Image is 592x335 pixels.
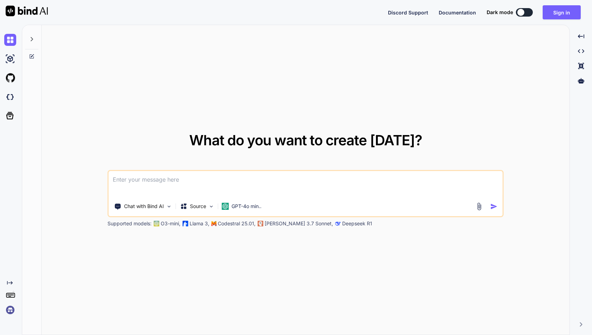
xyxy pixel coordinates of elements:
button: Discord Support [388,9,428,16]
img: ai-studio [4,53,16,65]
img: GPT-4o mini [222,203,229,210]
img: Pick Tools [166,203,172,209]
img: Mistral-AI [211,221,216,226]
p: Chat with Bind AI [124,203,164,210]
img: chat [4,34,16,46]
span: Dark mode [487,9,513,16]
img: Llama2 [183,221,188,226]
img: icon [490,203,498,210]
img: attachment [475,202,483,211]
button: Sign in [543,5,581,19]
img: claude [335,221,341,226]
p: GPT-4o min.. [232,203,261,210]
img: signin [4,304,16,316]
img: githubLight [4,72,16,84]
img: claude [258,221,263,226]
img: darkCloudIdeIcon [4,91,16,103]
p: Codestral 25.01, [218,220,255,227]
p: Supported models: [107,220,152,227]
img: Pick Models [208,203,214,209]
span: Documentation [439,10,476,16]
button: Documentation [439,9,476,16]
p: [PERSON_NAME] 3.7 Sonnet, [265,220,333,227]
img: Bind AI [6,6,48,16]
img: GPT-4 [154,221,159,226]
p: Source [190,203,206,210]
p: Llama 3, [190,220,209,227]
p: Deepseek R1 [342,220,372,227]
span: Discord Support [388,10,428,16]
span: What do you want to create [DATE]? [189,132,422,149]
p: O3-mini, [161,220,180,227]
